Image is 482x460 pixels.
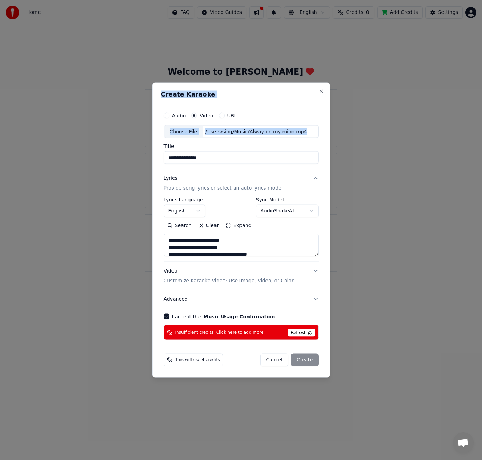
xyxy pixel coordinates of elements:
button: I accept the [203,314,275,319]
label: URL [227,113,237,118]
button: Advanced [164,290,319,308]
button: Search [164,220,195,231]
label: Sync Model [256,197,319,202]
div: /Users/sing/Music/Alway on my mind.mp4 [203,128,310,135]
button: Expand [222,220,255,231]
span: This will use 4 credits [175,357,220,363]
button: VideoCustomize Karaoke Video: Use Image, Video, or Color [164,262,319,290]
label: Title [164,144,319,149]
label: Audio [172,113,186,118]
span: Insufficient credits. Click here to add more. [175,329,265,335]
p: Provide song lyrics or select an auto lyrics model [164,185,283,192]
label: I accept the [172,314,275,319]
div: Choose File [164,125,203,138]
span: Refresh [288,329,315,337]
div: LyricsProvide song lyrics or select an auto lyrics model [164,197,319,262]
label: Video [200,113,213,118]
label: Lyrics Language [164,197,205,202]
h2: Create Karaoke [161,91,321,97]
p: Customize Karaoke Video: Use Image, Video, or Color [164,277,294,284]
button: Cancel [260,354,288,366]
button: Clear [195,220,222,231]
div: Video [164,268,294,284]
div: Lyrics [164,175,177,182]
button: LyricsProvide song lyrics or select an auto lyrics model [164,169,319,197]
